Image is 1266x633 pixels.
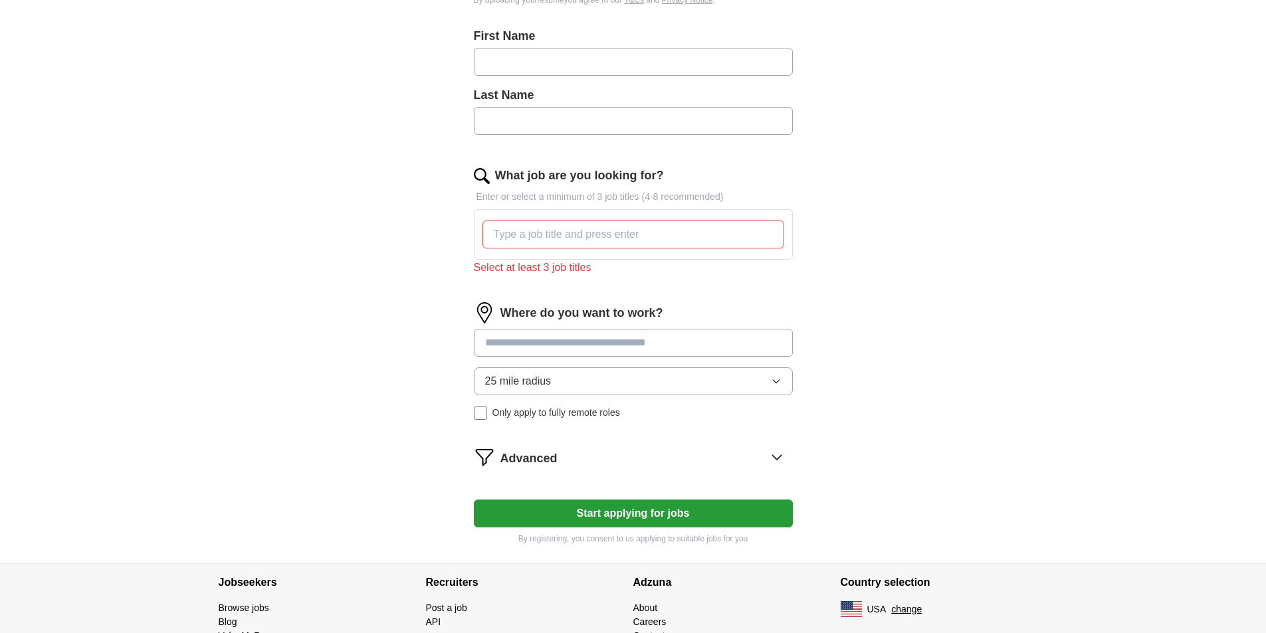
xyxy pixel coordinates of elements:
p: Enter or select a minimum of 3 job titles (4-8 recommended) [474,190,793,204]
div: Decline all [1032,585,1221,610]
span: Only apply to fully remote roles [492,406,620,420]
button: Start applying for jobs [474,499,793,527]
div: Show details [33,610,748,623]
button: 25 mile radius [474,367,793,395]
div: Select at least 3 job titles [474,260,793,276]
label: First Name [474,27,793,45]
label: Where do you want to work? [500,304,663,322]
div: Accept all [837,585,1023,610]
a: Read more, opens a new window [706,598,748,607]
div: This website uses cookies [33,571,714,590]
span: Advanced [500,450,558,468]
p: By registering, you consent to us applying to suitable jobs for you [474,533,793,545]
span: Show details [49,612,113,622]
label: Last Name [474,86,793,104]
div: Close [1246,572,1256,582]
input: Type a job title and press enter [482,221,784,248]
span: 25 mile radius [485,373,552,389]
img: location.png [474,302,495,323]
label: What job are you looking for? [495,167,664,185]
span: This website uses cookies to improve user experience and to enable personalised advertising. By u... [33,598,704,607]
input: Only apply to fully remote roles [474,407,487,420]
img: search.png [474,168,490,184]
img: filter [474,446,495,468]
